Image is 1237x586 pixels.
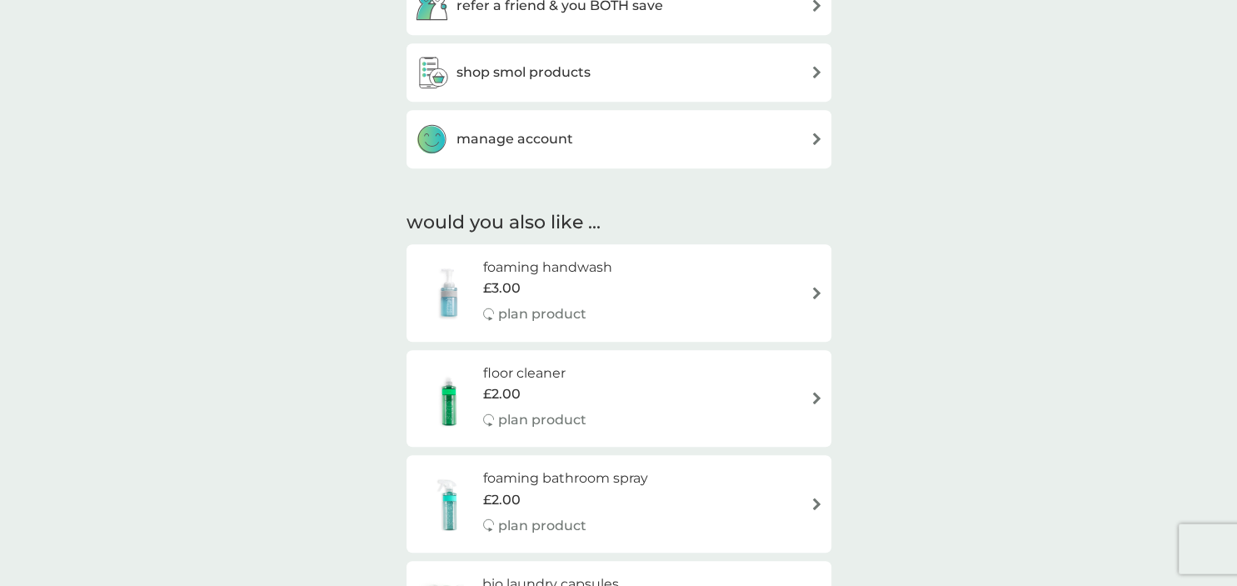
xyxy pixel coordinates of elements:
[498,516,586,538] p: plan product
[483,384,521,406] span: £2.00
[483,278,521,300] span: £3.00
[415,264,483,323] img: foaming handwash
[483,490,521,512] span: £2.00
[456,63,591,84] h3: shop smol products
[483,468,648,490] h6: foaming bathroom spray
[407,211,831,237] h2: would you also like ...
[415,370,483,428] img: floor cleaner
[483,258,612,279] h6: foaming handwash
[811,393,823,405] img: arrow right
[456,129,573,151] h3: manage account
[415,476,483,534] img: foaming bathroom spray
[498,304,586,326] p: plan product
[498,410,586,432] p: plan product
[811,133,823,146] img: arrow right
[811,67,823,79] img: arrow right
[811,498,823,511] img: arrow right
[483,363,586,385] h6: floor cleaner
[811,288,823,300] img: arrow right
